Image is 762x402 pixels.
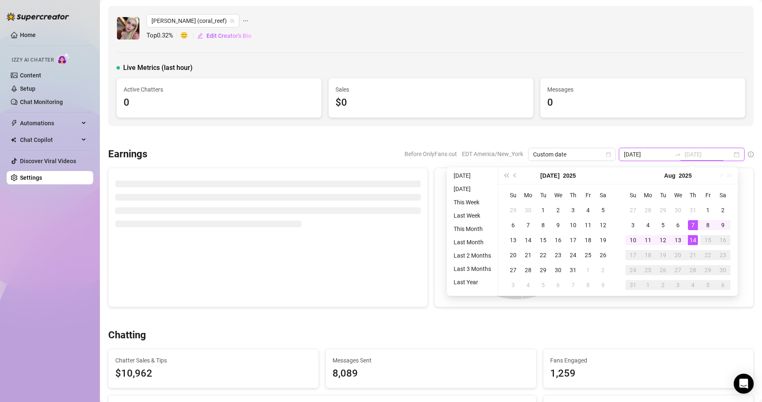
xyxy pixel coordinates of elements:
div: 4 [583,205,593,215]
div: 20 [508,250,518,260]
span: Chat Copilot [20,133,79,146]
td: 2025-07-06 [506,218,521,233]
div: 29 [658,205,668,215]
th: We [551,188,566,203]
div: 18 [583,235,593,245]
div: 22 [703,250,713,260]
td: 2025-08-23 [715,248,730,263]
td: 2025-07-28 [640,203,655,218]
td: 2025-08-22 [700,248,715,263]
td: 2025-08-10 [625,233,640,248]
td: 2025-07-27 [506,263,521,278]
div: 0 [547,95,738,111]
td: 2025-07-31 [566,263,581,278]
td: 2025-08-11 [640,233,655,248]
span: Active Chatters [124,85,315,94]
div: 7 [523,220,533,230]
td: 2025-07-09 [551,218,566,233]
div: 20 [673,250,683,260]
div: 15 [703,235,713,245]
div: 19 [658,250,668,260]
div: 30 [718,265,728,275]
td: 2025-07-15 [536,233,551,248]
div: 5 [598,205,608,215]
div: 31 [628,280,638,290]
span: to [675,151,681,158]
span: Top 0.32 % [146,31,180,41]
td: 2025-08-24 [625,263,640,278]
div: 27 [628,205,638,215]
div: 28 [523,265,533,275]
td: 2025-08-15 [700,233,715,248]
td: 2025-09-03 [670,278,685,293]
div: 6 [673,220,683,230]
div: 25 [583,250,593,260]
input: Start date [624,150,671,159]
td: 2025-08-03 [506,278,521,293]
div: 24 [568,250,578,260]
th: We [670,188,685,203]
div: 26 [598,250,608,260]
div: 8 [703,220,713,230]
div: 8 [538,220,548,230]
th: Mo [521,188,536,203]
td: 2025-08-01 [581,263,596,278]
div: 30 [673,205,683,215]
td: 2025-08-20 [670,248,685,263]
div: 3 [628,220,638,230]
td: 2025-08-08 [700,218,715,233]
div: 12 [598,220,608,230]
div: 27 [673,265,683,275]
div: 25 [643,265,653,275]
div: 2 [658,280,668,290]
button: Choose a month [664,167,675,184]
td: 2025-07-17 [566,233,581,248]
td: 2025-07-29 [536,263,551,278]
td: 2025-07-04 [581,203,596,218]
div: 17 [628,250,638,260]
th: Tu [536,188,551,203]
a: Chat Monitoring [20,99,63,105]
h3: Earnings [108,148,147,161]
td: 2025-08-04 [640,218,655,233]
td: 2025-07-05 [596,203,611,218]
div: 9 [553,220,563,230]
div: 16 [718,235,728,245]
td: 2025-07-22 [536,248,551,263]
td: 2025-09-04 [685,278,700,293]
td: 2025-08-06 [670,218,685,233]
div: Open Intercom Messenger [734,374,754,394]
span: info-circle [748,151,754,157]
li: This Week [450,197,494,207]
td: 2025-08-17 [625,248,640,263]
th: Fr [581,188,596,203]
div: 2 [718,205,728,215]
button: Last year (Control + left) [501,167,511,184]
span: Before OnlyFans cut [405,148,457,160]
td: 2025-08-09 [715,218,730,233]
td: 2025-09-05 [700,278,715,293]
td: 2025-07-10 [566,218,581,233]
th: Su [625,188,640,203]
span: ellipsis [243,14,248,27]
td: 2025-08-05 [536,278,551,293]
td: 2025-08-18 [640,248,655,263]
td: 2025-06-30 [521,203,536,218]
div: 22 [538,250,548,260]
div: 3 [568,205,578,215]
td: 2025-07-31 [685,203,700,218]
div: 23 [553,250,563,260]
span: Anna (coral_reef) [151,15,234,27]
td: 2025-07-01 [536,203,551,218]
td: 2025-07-30 [551,263,566,278]
div: 8,089 [333,366,529,382]
div: 27 [508,265,518,275]
td: 2025-07-29 [655,203,670,218]
li: Last Month [450,237,494,247]
a: Settings [20,174,42,181]
li: Last Year [450,277,494,287]
div: 16 [553,235,563,245]
span: thunderbolt [11,120,17,127]
span: Edit Creator's Bio [206,32,251,39]
td: 2025-07-08 [536,218,551,233]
